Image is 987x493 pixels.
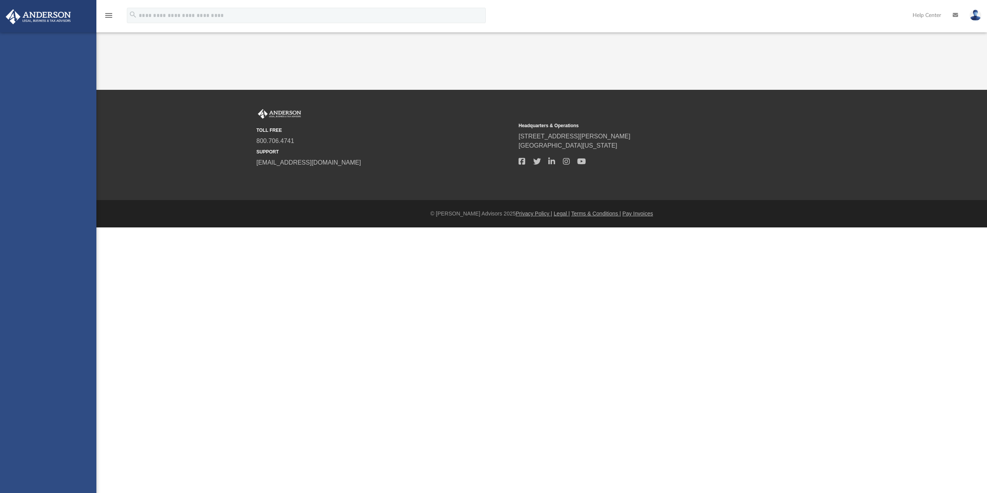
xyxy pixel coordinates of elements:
[256,127,513,134] small: TOLL FREE
[104,11,113,20] i: menu
[519,142,617,149] a: [GEOGRAPHIC_DATA][US_STATE]
[96,210,987,218] div: © [PERSON_NAME] Advisors 2025
[256,138,294,144] a: 800.706.4741
[519,133,630,140] a: [STREET_ADDRESS][PERSON_NAME]
[129,10,137,19] i: search
[3,9,73,24] img: Anderson Advisors Platinum Portal
[104,15,113,20] a: menu
[622,210,653,217] a: Pay Invoices
[256,148,513,155] small: SUPPORT
[256,109,303,119] img: Anderson Advisors Platinum Portal
[516,210,552,217] a: Privacy Policy |
[571,210,621,217] a: Terms & Conditions |
[256,159,361,166] a: [EMAIL_ADDRESS][DOMAIN_NAME]
[554,210,570,217] a: Legal |
[519,122,775,129] small: Headquarters & Operations
[970,10,981,21] img: User Pic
